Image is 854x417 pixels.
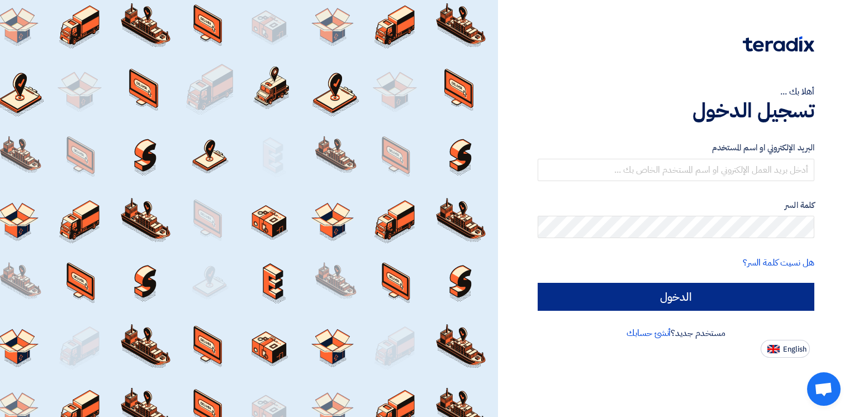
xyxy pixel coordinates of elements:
span: English [783,345,806,353]
label: البريد الإلكتروني او اسم المستخدم [538,141,814,154]
a: أنشئ حسابك [627,326,671,340]
h1: تسجيل الدخول [538,98,814,123]
button: English [761,340,810,358]
a: هل نسيت كلمة السر؟ [743,256,814,269]
input: الدخول [538,283,814,311]
div: مستخدم جديد؟ [538,326,814,340]
img: en-US.png [767,345,780,353]
label: كلمة السر [538,199,814,212]
a: Open chat [807,372,841,406]
img: Teradix logo [743,36,814,52]
input: أدخل بريد العمل الإلكتروني او اسم المستخدم الخاص بك ... [538,159,814,181]
div: أهلا بك ... [538,85,814,98]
